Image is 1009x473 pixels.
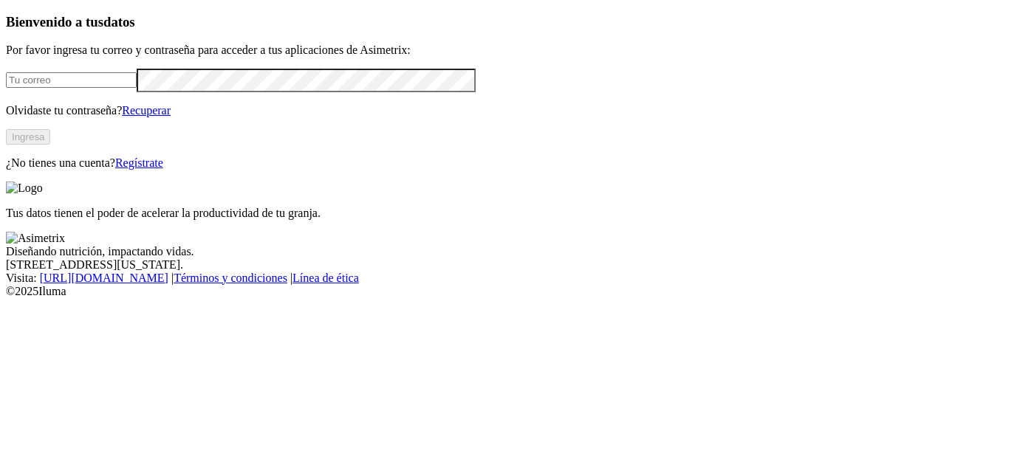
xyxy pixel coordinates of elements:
p: Tus datos tienen el poder de acelerar la productividad de tu granja. [6,207,1003,220]
a: Términos y condiciones [174,272,287,284]
div: [STREET_ADDRESS][US_STATE]. [6,258,1003,272]
div: © 2025 Iluma [6,285,1003,298]
a: Recuperar [122,104,171,117]
input: Tu correo [6,72,137,88]
button: Ingresa [6,129,50,145]
a: Línea de ética [293,272,359,284]
a: [URL][DOMAIN_NAME] [40,272,168,284]
div: Diseñando nutrición, impactando vidas. [6,245,1003,258]
p: Por favor ingresa tu correo y contraseña para acceder a tus aplicaciones de Asimetrix: [6,44,1003,57]
h3: Bienvenido a tus [6,14,1003,30]
p: Olvidaste tu contraseña? [6,104,1003,117]
div: Visita : | | [6,272,1003,285]
a: Regístrate [115,156,163,169]
p: ¿No tienes una cuenta? [6,156,1003,170]
img: Asimetrix [6,232,65,245]
img: Logo [6,182,43,195]
span: datos [103,14,135,30]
